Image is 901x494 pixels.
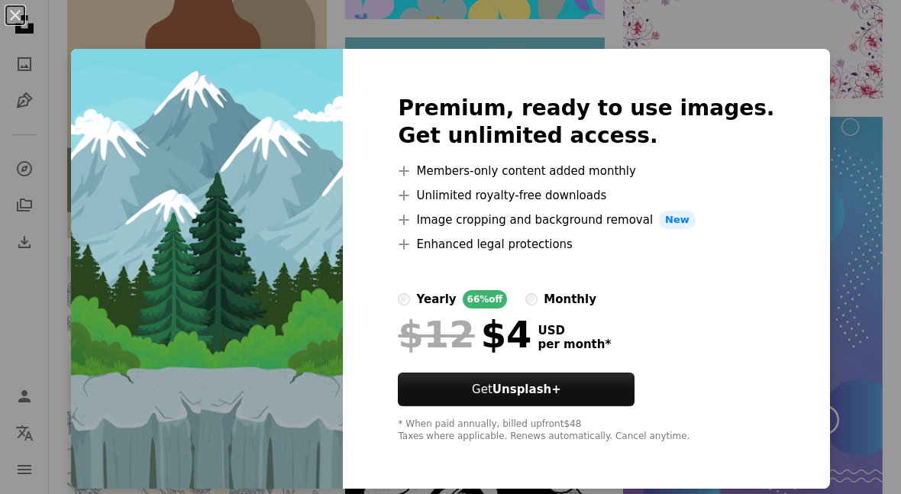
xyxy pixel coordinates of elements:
[544,290,596,308] div: monthly
[398,315,531,354] div: $4
[416,290,456,308] div: yearly
[525,293,538,305] input: monthly
[398,235,774,253] li: Enhanced legal protections
[71,49,343,489] img: premium_vector-1697729657962-68cbd26ee1a6
[659,211,696,229] span: New
[398,418,774,443] div: * When paid annually, billed upfront $48 Taxes where applicable. Renews automatically. Cancel any...
[463,290,508,308] div: 66% off
[492,383,561,396] strong: Unsplash+
[398,373,635,406] button: GetUnsplash+
[538,337,611,351] span: per month *
[398,95,774,150] h2: Premium, ready to use images. Get unlimited access.
[398,315,474,354] span: $12
[398,186,774,205] li: Unlimited royalty-free downloads
[398,162,774,180] li: Members-only content added monthly
[398,211,774,229] li: Image cropping and background removal
[398,293,410,305] input: yearly66%off
[538,324,611,337] span: USD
